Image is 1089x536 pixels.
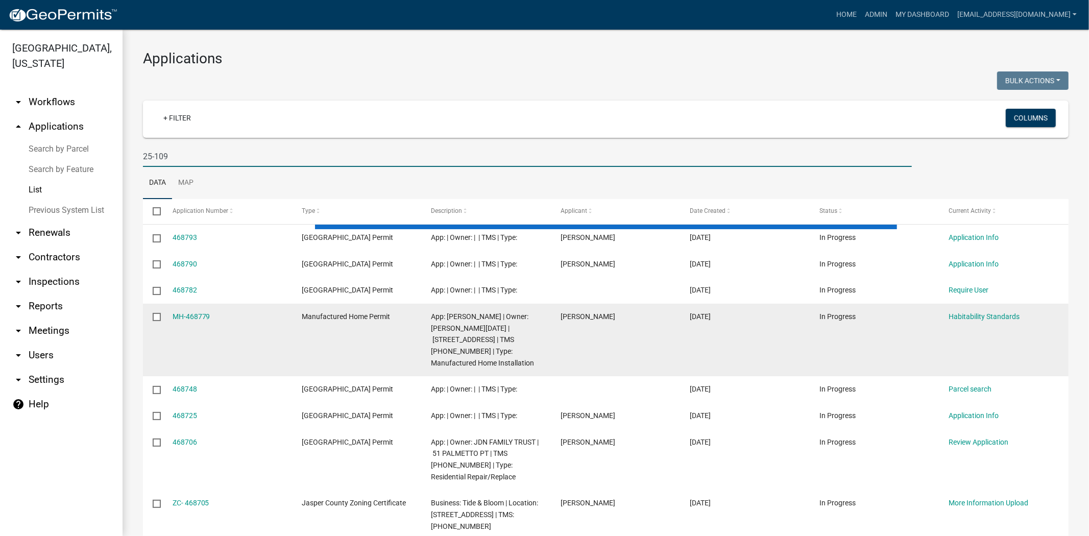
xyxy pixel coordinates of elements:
[302,499,406,507] span: Jasper County Zoning Certificate
[819,207,837,214] span: Status
[173,312,210,321] a: MH-468779
[173,207,228,214] span: Application Number
[561,499,615,507] span: Maegan Jones
[939,199,1069,224] datatable-header-cell: Current Activity
[143,146,912,167] input: Search for applications
[431,499,539,530] span: Business: Tide & Bloom | Location: 119 MERIWEATHER Dr | TMS: 024-00-03-093
[690,233,711,241] span: 08/25/2025
[949,207,991,214] span: Current Activity
[431,233,518,241] span: App: | Owner: | | TMS | Type:
[12,120,25,133] i: arrow_drop_up
[690,260,711,268] span: 08/25/2025
[12,300,25,312] i: arrow_drop_down
[173,411,197,420] a: 468725
[12,251,25,263] i: arrow_drop_down
[421,199,551,224] datatable-header-cell: Description
[690,411,711,420] span: 08/25/2025
[302,438,393,446] span: Jasper County Building Permit
[561,438,615,446] span: Bethany Wright
[949,438,1009,446] a: Review Application
[819,286,856,294] span: In Progress
[819,499,856,507] span: In Progress
[302,207,315,214] span: Type
[997,71,1069,90] button: Bulk Actions
[690,438,711,446] span: 08/25/2025
[949,499,1029,507] a: More Information Upload
[12,276,25,288] i: arrow_drop_down
[173,286,197,294] a: 468782
[690,499,711,507] span: 08/25/2025
[819,260,856,268] span: In Progress
[431,411,518,420] span: App: | Owner: | | TMS | Type:
[12,96,25,108] i: arrow_drop_down
[143,50,1069,67] h3: Applications
[680,199,810,224] datatable-header-cell: Date Created
[949,260,999,268] a: Application Info
[12,227,25,239] i: arrow_drop_down
[12,325,25,337] i: arrow_drop_down
[302,411,393,420] span: Jasper County Building Permit
[302,233,393,241] span: Jasper County Building Permit
[819,312,856,321] span: In Progress
[819,411,856,420] span: In Progress
[143,199,162,224] datatable-header-cell: Select
[302,286,393,294] span: Jasper County Building Permit
[173,233,197,241] a: 468793
[561,207,587,214] span: Applicant
[1006,109,1056,127] button: Columns
[173,260,197,268] a: 468790
[561,411,615,420] span: Robert Allen Inglett Jr
[949,286,989,294] a: Require User
[292,199,422,224] datatable-header-cell: Type
[431,312,535,367] span: App: Orlando Nunez | Owner: WALLING LUCIA | 171 BLESSING ST | TMS 062-00-03-096 | Type: Manufactu...
[431,207,463,214] span: Description
[832,5,861,25] a: Home
[561,260,615,268] span: Geromy Criswell
[431,286,518,294] span: App: | Owner: | | TMS | Type:
[12,374,25,386] i: arrow_drop_down
[431,438,539,481] span: App: | Owner: JDN FAMILY TRUST | 51 PALMETTO PT | TMS 039-00-10-041 | Type: Residential Repair/Re...
[302,260,393,268] span: Jasper County Building Permit
[891,5,953,25] a: My Dashboard
[12,398,25,410] i: help
[949,312,1020,321] a: Habitability Standards
[561,233,615,241] span: Andrew Hatcher
[172,167,200,200] a: Map
[819,233,856,241] span: In Progress
[690,286,711,294] span: 08/25/2025
[173,385,197,393] a: 468748
[690,385,711,393] span: 08/25/2025
[810,199,939,224] datatable-header-cell: Status
[162,199,292,224] datatable-header-cell: Application Number
[173,499,209,507] a: ZC- 468705
[690,312,711,321] span: 08/25/2025
[431,260,518,268] span: App: | Owner: | | TMS | Type:
[302,312,390,321] span: Manufactured Home Permit
[12,349,25,361] i: arrow_drop_down
[690,207,726,214] span: Date Created
[949,385,992,393] a: Parcel search
[173,438,197,446] a: 468706
[819,438,856,446] span: In Progress
[302,385,393,393] span: Jasper County Building Permit
[431,385,518,393] span: App: | Owner: | | TMS | Type:
[861,5,891,25] a: Admin
[551,199,681,224] datatable-header-cell: Applicant
[155,109,199,127] a: + Filter
[949,411,999,420] a: Application Info
[143,167,172,200] a: Data
[953,5,1081,25] a: [EMAIL_ADDRESS][DOMAIN_NAME]
[949,233,999,241] a: Application Info
[819,385,856,393] span: In Progress
[561,312,615,321] span: Orlando Nunez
